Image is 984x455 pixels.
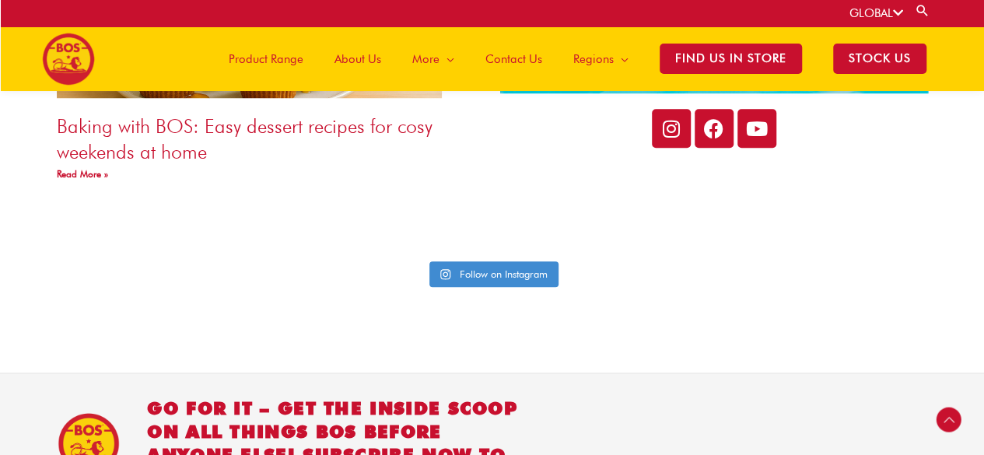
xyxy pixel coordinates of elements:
a: Instagram Follow on Instagram [429,261,558,288]
a: GLOBAL [849,6,903,20]
span: Contact Us [485,36,542,82]
a: Regions [558,26,644,91]
span: More [412,36,439,82]
a: Product Range [213,26,319,91]
img: BOS logo finals-200px [42,33,95,86]
span: Follow on Instagram [460,268,548,280]
nav: Site Navigation [201,26,942,91]
a: Read more about Baking with BOS: Easy dessert recipes for cosy weekends at home [57,168,108,180]
a: Find Us in Store [644,26,818,91]
span: About Us [334,36,381,82]
a: Baking with BOS: Easy dessert recipes for cosy weekends at home [57,114,432,163]
span: Find Us in Store [660,44,802,74]
span: Product Range [229,36,303,82]
a: STOCK US [818,26,942,91]
span: STOCK US [833,44,926,74]
a: About Us [319,26,397,91]
a: Search button [915,3,930,18]
svg: Instagram [440,268,450,280]
a: More [397,26,470,91]
a: Contact Us [470,26,558,91]
span: Regions [573,36,614,82]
